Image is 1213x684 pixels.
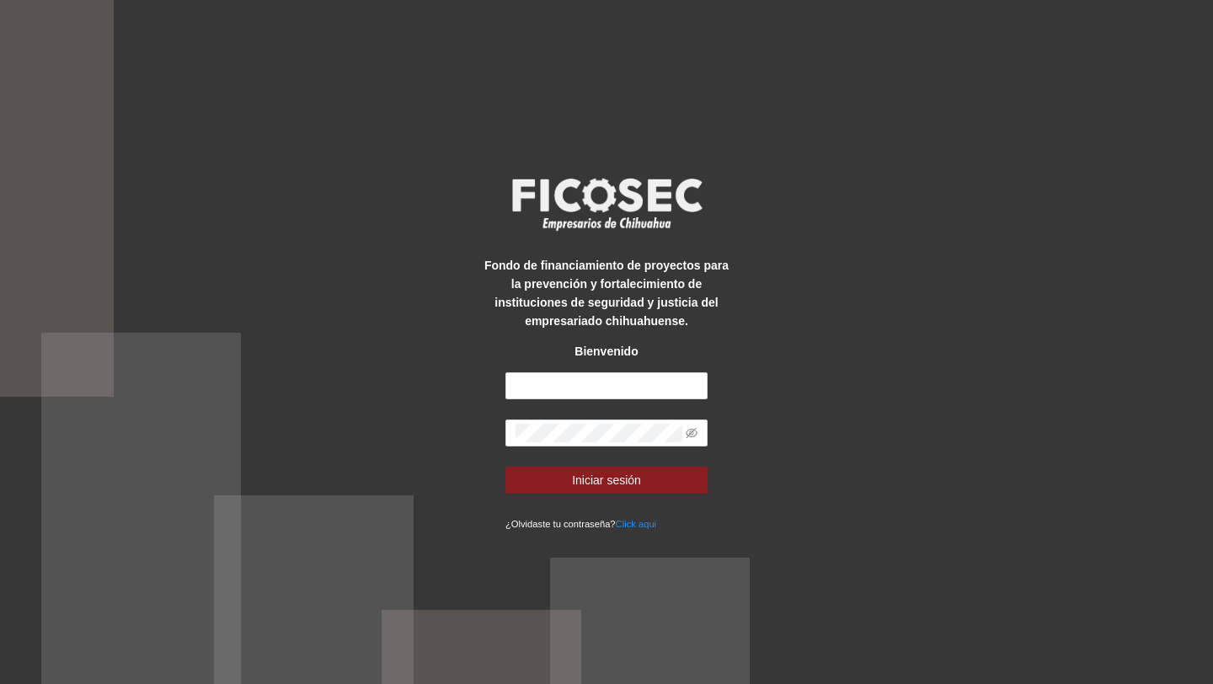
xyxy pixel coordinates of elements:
[572,471,641,489] span: Iniciar sesión
[686,427,697,439] span: eye-invisible
[505,519,656,529] small: ¿Olvidaste tu contraseña?
[574,345,638,358] strong: Bienvenido
[505,467,708,494] button: Iniciar sesión
[501,173,712,235] img: logo
[616,519,657,529] a: Click aqui
[484,259,729,328] strong: Fondo de financiamiento de proyectos para la prevención y fortalecimiento de instituciones de seg...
